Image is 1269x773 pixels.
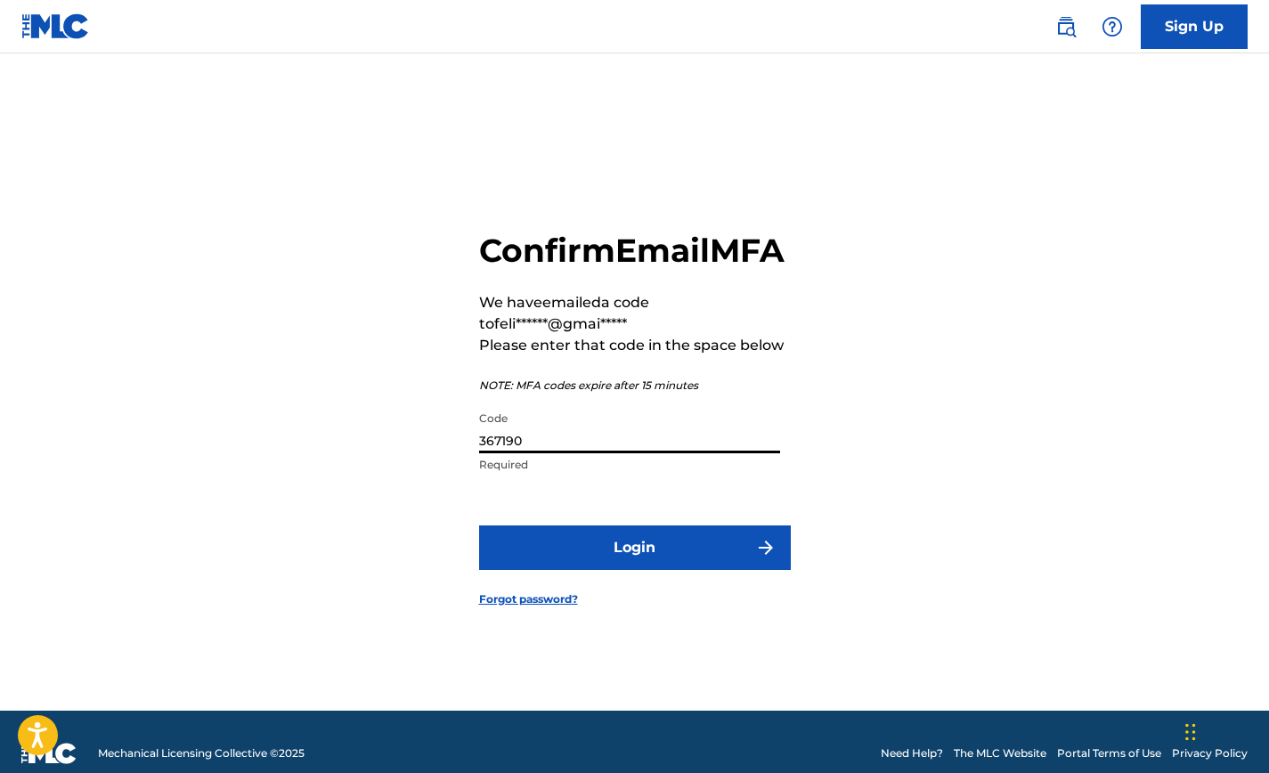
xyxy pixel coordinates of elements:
[479,591,578,607] a: Forgot password?
[21,743,77,764] img: logo
[1094,9,1130,45] div: Help
[881,745,943,761] a: Need Help?
[1141,4,1248,49] a: Sign Up
[1055,16,1077,37] img: search
[479,335,791,356] p: Please enter that code in the space below
[479,525,791,570] button: Login
[1048,9,1084,45] a: Public Search
[21,13,90,39] img: MLC Logo
[1185,705,1196,759] div: Drag
[98,745,305,761] span: Mechanical Licensing Collective © 2025
[479,231,791,271] h2: Confirm Email MFA
[479,457,780,473] p: Required
[479,378,791,394] p: NOTE: MFA codes expire after 15 minutes
[1172,745,1248,761] a: Privacy Policy
[954,745,1046,761] a: The MLC Website
[1180,688,1269,773] iframe: Chat Widget
[1057,745,1161,761] a: Portal Terms of Use
[1102,16,1123,37] img: help
[755,537,777,558] img: f7272a7cc735f4ea7f67.svg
